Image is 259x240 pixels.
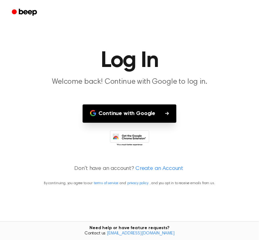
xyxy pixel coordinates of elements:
[127,181,148,185] a: privacy policy
[135,165,183,173] a: Create an Account
[7,50,252,72] h1: Log In
[7,165,252,173] p: Don't have an account?
[10,77,249,87] p: Welcome back! Continue with Google to log in.
[94,181,118,185] a: terms of service
[7,7,43,19] a: Beep
[83,104,177,123] button: Continue with Google
[7,180,252,186] p: By continuing, you agree to our and , and you opt in to receive emails from us.
[107,231,175,236] a: [EMAIL_ADDRESS][DOMAIN_NAME]
[4,231,255,237] span: Contact us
